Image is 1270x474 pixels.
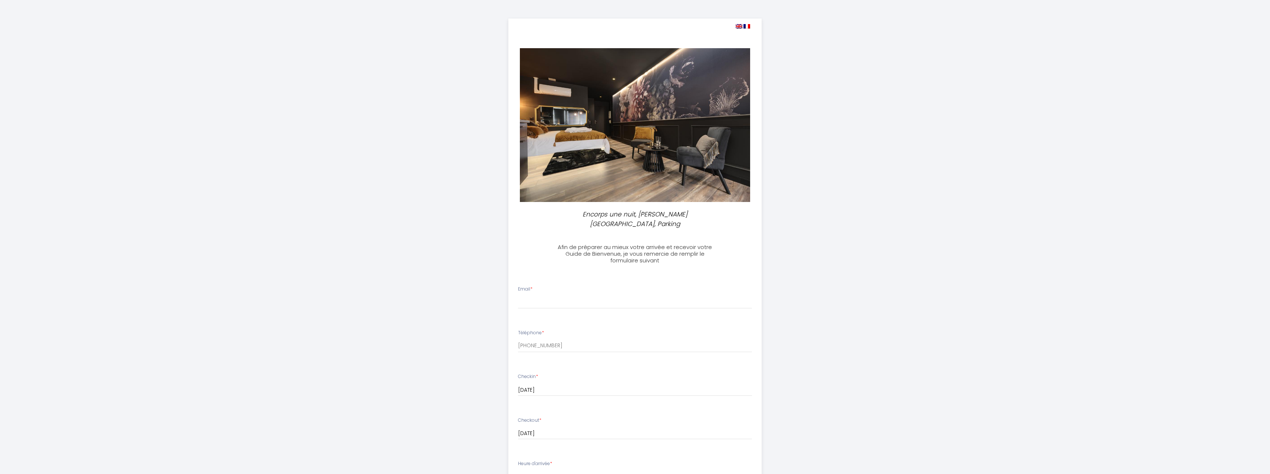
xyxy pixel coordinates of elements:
[556,209,715,229] p: Encorps une nuit, [PERSON_NAME][GEOGRAPHIC_DATA], Parking
[743,24,750,29] img: fr.png
[518,460,552,467] label: Heure d'arrivée
[518,373,538,380] label: Checkin
[518,417,541,424] label: Checkout
[518,329,544,337] label: Téléphone
[552,244,718,264] h3: Afin de préparer au mieux votre arrivée et recevoir votre Guide de Bienvenue, je vous remercie de...
[518,286,532,293] label: Email
[736,24,742,29] img: en.png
